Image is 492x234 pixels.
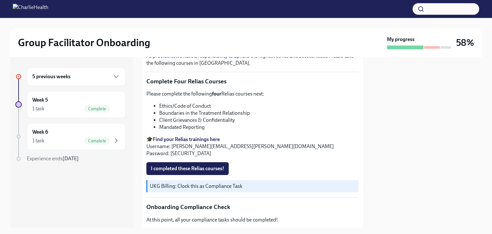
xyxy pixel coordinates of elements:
li: Client Grievances & Confidentiality [159,117,358,124]
h6: 5 previous weeks [32,73,70,80]
strong: [DATE] [62,155,79,162]
p: 🎓 Username: [PERSON_NAME][EMAIL_ADDRESS][PERSON_NAME][DOMAIN_NAME] Password: [SECURITY_DATA] [146,136,358,157]
div: 5 previous weeks [27,67,126,86]
h6: Week 5 [32,96,48,104]
p: UKG Billing: Clock this as Compliance Task [150,183,356,190]
p: Please complete the following Relias courses next: [146,90,358,97]
p: At this point, all your compliance tasks should be completed! [146,216,358,223]
a: Week 61 taskComplete [15,123,126,150]
p: As providers, we have a responsibility to uphold the highest ethics and best conduct. Please take... [146,53,358,67]
p: Onboarding Compliance Check [146,203,358,211]
h3: 58% [456,37,474,48]
li: Ethics/Code of Conduct [159,103,358,110]
div: 1 task [32,137,45,144]
a: Find your Relias trainings here [153,136,220,142]
strong: My progress [387,36,414,43]
p: Complete Four Relias Courses [146,77,358,86]
li: Boundaries in the Treatment Relationship [159,110,358,117]
a: Week 51 taskComplete [15,91,126,118]
h6: Week 6 [32,129,48,136]
button: I completed these Relias courses! [146,162,229,175]
strong: four [212,91,221,97]
span: Complete [84,106,110,111]
span: I completed these Relias courses! [151,165,224,172]
span: Experience ends [27,155,79,162]
div: 1 task [32,105,45,112]
span: Complete [84,138,110,143]
img: CharlieHealth [13,4,48,14]
li: Mandated Reporting [159,124,358,131]
h2: Group Facilitator Onboarding [18,36,150,49]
